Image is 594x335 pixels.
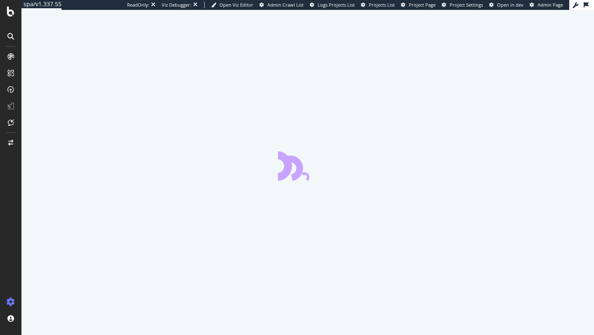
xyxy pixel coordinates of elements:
[211,2,253,8] a: Open Viz Editor
[530,2,563,8] a: Admin Page
[369,2,395,8] span: Projects List
[489,2,523,8] a: Open in dev
[219,2,253,8] span: Open Viz Editor
[401,2,436,8] a: Project Page
[259,2,304,8] a: Admin Crawl List
[361,2,395,8] a: Projects List
[127,2,149,8] div: ReadOnly:
[409,2,436,8] span: Project Page
[310,2,355,8] a: Logs Projects List
[267,2,304,8] span: Admin Crawl List
[318,2,355,8] span: Logs Projects List
[442,2,483,8] a: Project Settings
[497,2,523,8] span: Open in dev
[278,151,337,181] div: animation
[450,2,483,8] span: Project Settings
[537,2,563,8] span: Admin Page
[162,2,191,8] div: Viz Debugger:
